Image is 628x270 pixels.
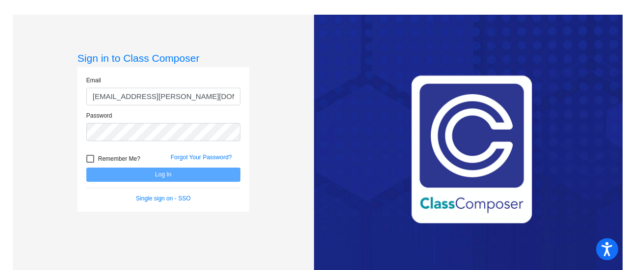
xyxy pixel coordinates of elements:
[171,154,232,161] a: Forgot Your Password?
[86,168,240,182] button: Log In
[78,52,249,64] h3: Sign in to Class Composer
[98,153,140,165] span: Remember Me?
[136,195,190,202] a: Single sign on - SSO
[86,111,112,120] label: Password
[86,76,101,85] label: Email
